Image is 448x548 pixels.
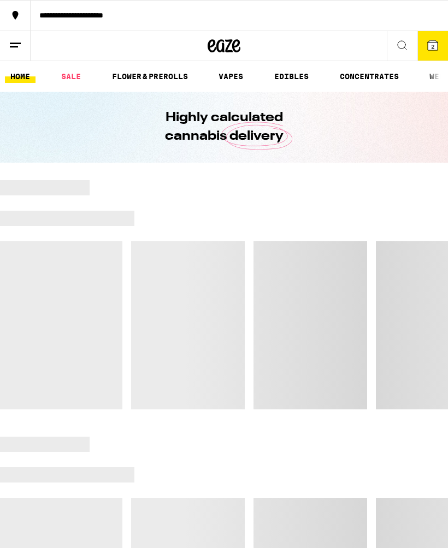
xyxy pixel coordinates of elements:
h1: Highly calculated cannabis delivery [134,109,314,146]
a: HOME [5,70,36,83]
a: EDIBLES [269,70,314,83]
a: VAPES [213,70,249,83]
a: SALE [56,70,86,83]
button: 2 [417,31,448,61]
span: 2 [431,43,434,50]
a: CONCENTRATES [334,70,404,83]
a: FLOWER & PREROLLS [107,70,193,83]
